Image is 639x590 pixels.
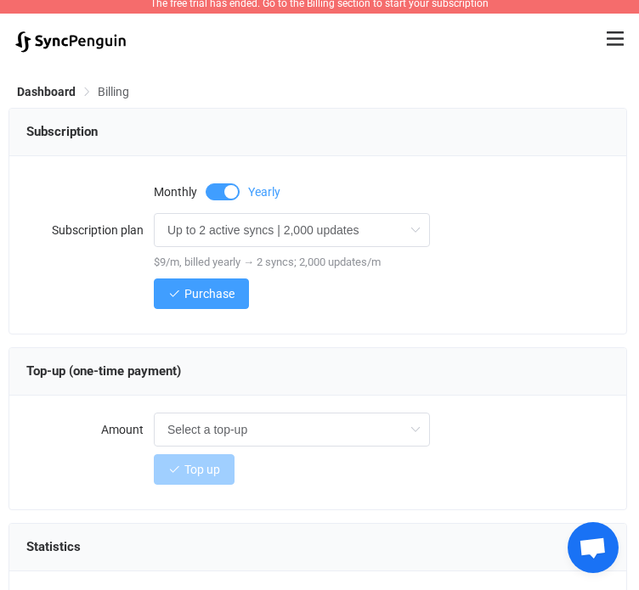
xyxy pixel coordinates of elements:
[154,278,249,309] button: Purchase
[154,213,430,247] input: Select a plan
[15,31,126,53] img: syncpenguin.svg
[26,213,154,247] label: Subscription plan
[248,186,280,198] span: Yearly
[26,539,81,554] span: Statistics
[98,85,129,98] span: Billing
[26,413,154,447] label: Amount
[154,413,430,447] input: Select a top-up
[568,522,619,573] a: Open chat
[26,363,181,379] span: Top-up (one-time payment)
[17,86,129,98] div: Breadcrumb
[154,186,197,198] span: Monthly
[154,454,235,485] button: Top up
[184,287,235,301] span: Purchase
[154,256,381,268] span: $9/m, billed yearly → 2 syncs; 2,000 updates/m
[26,124,98,139] span: Subscription
[184,463,220,476] span: Top up
[17,85,76,98] span: Dashboard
